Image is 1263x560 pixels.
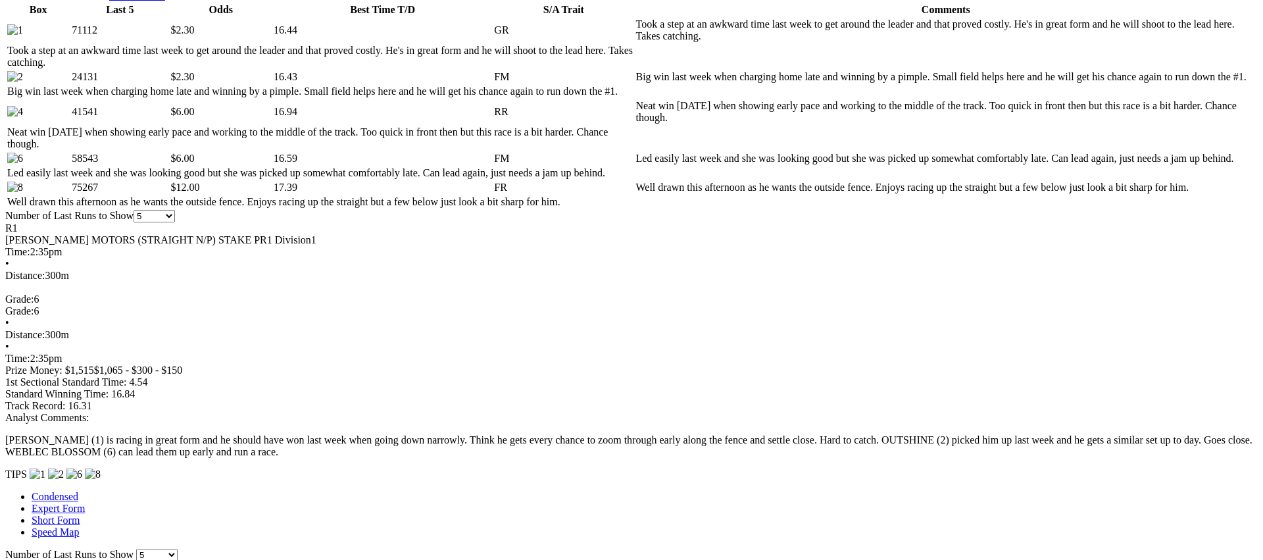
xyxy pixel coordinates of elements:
div: Prize Money: $1,515 [5,365,1258,376]
div: 6 [5,305,1258,317]
td: 16.44 [273,18,492,43]
a: Speed Map [32,526,79,538]
span: Time: [5,246,30,257]
div: Number of Last Runs to Show [5,210,1258,222]
td: 71112 [71,18,168,43]
td: GR [493,18,633,43]
th: Comments [635,3,1256,16]
span: 16.31 [68,400,91,411]
span: R1 [5,222,18,234]
td: RR [493,99,633,124]
span: Standard Winning Time: [5,388,109,399]
td: 24131 [71,70,168,84]
div: 300m [5,270,1258,282]
span: Analyst Comments: [5,412,89,423]
a: Short Form [32,515,80,526]
a: Expert Form [32,503,85,514]
th: Box [7,3,70,16]
span: 1st Sectional Standard Time: [5,376,126,388]
td: 58543 [71,152,168,165]
span: $1,065 - $300 - $150 [94,365,183,376]
img: 6 [66,469,82,480]
a: Condensed [32,491,78,502]
span: $2.30 [171,71,195,82]
span: Grade: [5,293,34,305]
div: [PERSON_NAME] MOTORS (STRAIGHT N/P) STAKE PR1 Division1 [5,234,1258,246]
th: Last 5 [71,3,168,16]
td: Took a step at an awkward time last week to get around the leader and that proved costly. He's in... [7,44,633,69]
img: 6 [7,153,23,165]
td: Neat win [DATE] when showing early pace and working to the middle of the track. Too quick in fron... [7,126,633,151]
span: 16.84 [111,388,135,399]
div: 2:35pm [5,246,1258,258]
td: Led easily last week and she was looking good but she was picked up somewhat comfortably late. Ca... [635,152,1256,165]
span: • [5,341,9,352]
td: Well drawn this afternoon as he wants the outside fence. Enjoys racing up the straight but a few ... [7,195,633,209]
span: Grade: [5,305,34,317]
span: Distance: [5,329,45,340]
td: 16.43 [273,70,492,84]
img: 4 [7,106,23,118]
p: [PERSON_NAME] (1) is racing in great form and he should have won last week when going down narrow... [5,434,1258,458]
img: 1 [7,24,23,36]
td: FM [493,152,633,165]
td: FM [493,70,633,84]
td: Well drawn this afternoon as he wants the outside fence. Enjoys racing up the straight but a few ... [635,181,1256,194]
span: 4.54 [129,376,147,388]
span: TIPS [5,469,27,480]
span: $2.30 [171,24,195,36]
img: 2 [48,469,64,480]
td: Big win last week when charging home late and winning by a pimple. Small field helps here and he ... [7,85,633,98]
img: 1 [30,469,45,480]
td: 41541 [71,99,168,124]
td: 16.94 [273,99,492,124]
td: Neat win [DATE] when showing early pace and working to the middle of the track. Too quick in fron... [635,99,1256,124]
span: • [5,258,9,269]
div: 2:35pm [5,353,1258,365]
td: 17.39 [273,181,492,194]
span: $12.00 [171,182,200,193]
span: Number of Last Runs to Show [5,549,134,560]
span: Track Record: [5,400,65,411]
td: Led easily last week and she was looking good but she was picked up somewhat comfortably late. Ca... [7,166,633,180]
img: 8 [85,469,101,480]
td: Took a step at an awkward time last week to get around the leader and that proved costly. He's in... [635,18,1256,43]
span: • [5,317,9,328]
div: 300m [5,329,1258,341]
span: Distance: [5,270,45,281]
th: S/A Trait [493,3,633,16]
span: $6.00 [171,106,195,117]
img: 8 [7,182,23,193]
td: FR [493,181,633,194]
span: Time: [5,353,30,364]
span: $6.00 [171,153,195,164]
td: 75267 [71,181,168,194]
td: Big win last week when charging home late and winning by a pimple. Small field helps here and he ... [635,70,1256,84]
td: 16.59 [273,152,492,165]
th: Odds [170,3,272,16]
img: 2 [7,71,23,83]
th: Best Time T/D [273,3,492,16]
div: 6 [5,293,1258,305]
